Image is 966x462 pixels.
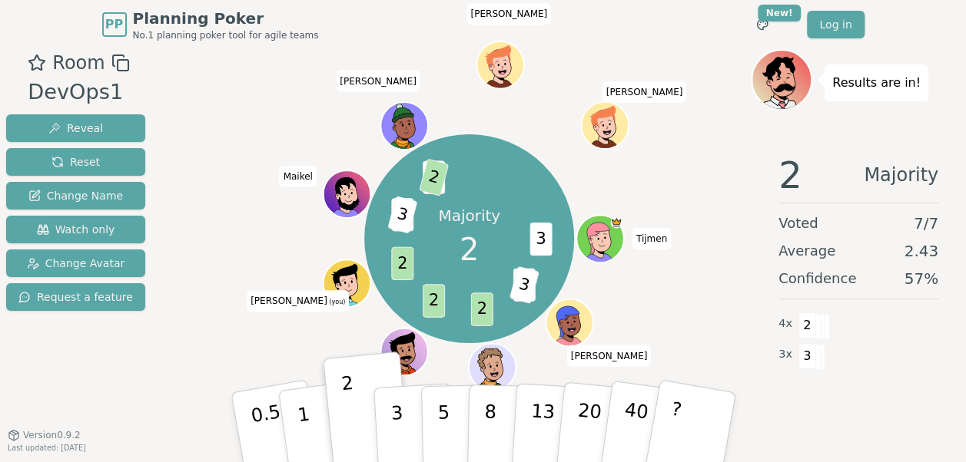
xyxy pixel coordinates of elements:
[905,268,938,289] span: 57 %
[28,188,123,203] span: Change Name
[18,289,133,305] span: Request a feature
[567,345,652,367] span: Click to change your name
[6,283,145,311] button: Request a feature
[602,81,686,103] span: Click to change your name
[23,429,81,441] span: Version 0.9.2
[419,158,449,196] span: 2
[27,256,125,271] span: Change Avatar
[327,299,346,305] span: (you)
[778,315,792,332] span: 4 x
[470,292,493,325] span: 2
[105,15,123,34] span: PP
[758,5,802,21] div: New!
[798,343,816,369] span: 3
[864,157,938,193] span: Majority
[778,346,792,363] span: 3 x
[6,148,145,176] button: Reset
[6,249,145,277] button: Change Avatar
[37,222,115,237] span: Watch only
[391,246,413,279] span: 2
[6,216,145,243] button: Watch only
[51,154,100,170] span: Reset
[336,71,420,92] span: Click to change your name
[423,284,445,317] span: 2
[798,312,816,338] span: 2
[48,120,103,136] span: Reveal
[280,166,317,187] span: Click to change your name
[466,3,551,25] span: Click to change your name
[133,29,319,41] span: No.1 planning poker tool for agile teams
[749,11,776,38] button: New!
[914,213,938,234] span: 7 / 7
[340,372,360,456] p: 2
[529,223,552,256] span: 3
[6,182,145,210] button: Change Name
[438,205,500,226] p: Majority
[247,290,349,312] span: Click to change your name
[509,266,539,303] span: 3
[632,228,671,249] span: Click to change your name
[102,8,319,41] a: PPPlanning PokerNo.1 planning poker tool for agile teams
[610,216,622,228] span: Tijmen is the host
[8,429,81,441] button: Version0.9.2
[387,196,417,233] span: 3
[52,49,105,77] span: Room
[904,240,938,262] span: 2.43
[778,268,856,289] span: Confidence
[324,261,369,305] button: Click to change your avatar
[28,77,129,108] div: DevOps1
[8,444,86,452] span: Last updated: [DATE]
[460,226,479,272] span: 2
[778,157,802,193] span: 2
[807,11,864,38] a: Log in
[778,213,818,234] span: Voted
[6,114,145,142] button: Reveal
[28,49,46,77] button: Add as favourite
[133,8,319,29] span: Planning Poker
[832,72,921,94] p: Results are in!
[778,240,835,262] span: Average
